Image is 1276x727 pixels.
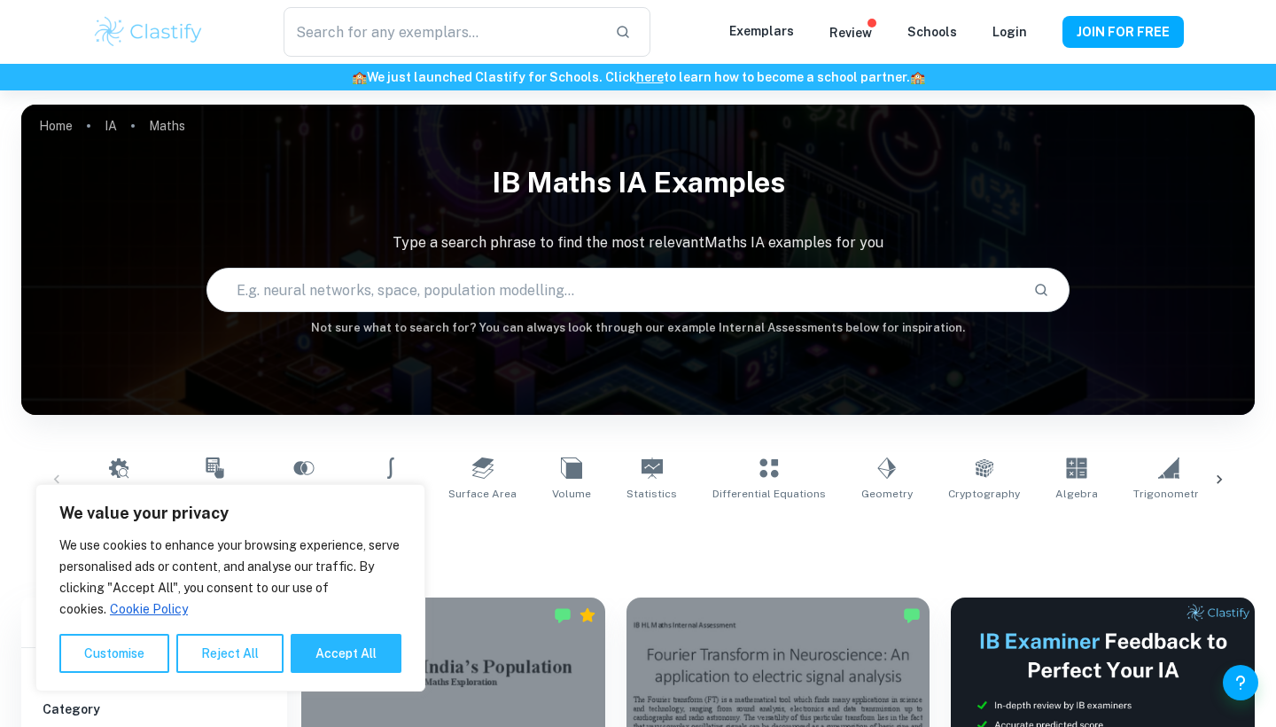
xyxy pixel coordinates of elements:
h6: Not sure what to search for? You can always look through our example Internal Assessments below f... [21,319,1255,337]
a: Login [992,25,1027,39]
span: Algebra [1055,486,1098,502]
p: Type a search phrase to find the most relevant Maths IA examples for you [21,232,1255,254]
button: Customise [59,634,169,673]
button: Reject All [176,634,284,673]
span: Differential Equations [712,486,826,502]
button: Help and Feedback [1223,665,1258,700]
span: 🏫 [352,70,367,84]
img: Clastify logo [92,14,205,50]
h6: Filter exemplars [21,598,287,647]
button: JOIN FOR FREE [1062,16,1184,48]
span: 🏫 [910,70,925,84]
button: Accept All [291,634,401,673]
div: Premium [579,606,596,624]
span: Surface Area [448,486,517,502]
span: Statistics [626,486,677,502]
input: E.g. neural networks, space, population modelling... [207,265,1019,315]
a: IA [105,113,117,138]
input: Search for any exemplars... [284,7,601,57]
a: Cookie Policy [109,601,189,617]
img: Marked [554,606,572,624]
button: Search [1026,275,1056,305]
h1: All Maths IA Examples [83,523,1194,555]
a: here [636,70,664,84]
h6: We just launched Clastify for Schools. Click to learn how to become a school partner. [4,67,1272,87]
span: Geometry [861,486,913,502]
p: Maths [149,116,185,136]
p: We value your privacy [59,503,401,524]
span: Volume [552,486,591,502]
span: Trigonometry [1133,486,1204,502]
img: Marked [903,606,921,624]
p: We use cookies to enhance your browsing experience, serve personalised ads or content, and analys... [59,535,401,620]
p: Exemplars [729,21,794,41]
h1: IB Maths IA examples [21,154,1255,211]
a: Home [39,113,73,138]
p: Review [829,23,872,43]
a: Schools [907,25,957,39]
div: We value your privacy [35,484,425,692]
span: Cryptography [948,486,1020,502]
h6: Category [43,700,266,719]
